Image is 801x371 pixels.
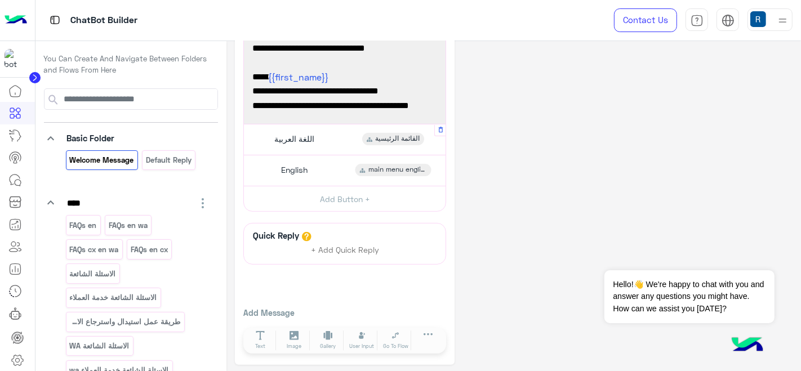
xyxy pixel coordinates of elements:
[245,330,277,351] button: Text
[44,196,57,209] i: keyboard_arrow_down
[5,8,27,32] img: Logo
[145,154,193,167] p: Default reply
[346,330,378,351] button: User Input
[69,154,135,167] p: Welcome Message
[362,133,424,145] div: القائمة الرئيسية
[5,49,25,69] img: 919860931428189
[44,53,219,75] p: You Can Create And Navigate Between Folders and Flows From Here
[69,339,130,352] p: الاسئلة الشائعة WA
[355,164,431,176] div: main menu english
[380,330,412,351] button: Go To Flow
[349,342,374,350] span: User Input
[66,133,114,143] span: Basic Folder
[728,326,767,365] img: hulul-logo.png
[368,165,427,175] span: main menu english
[252,41,437,56] span: اختاري اللغة اللي تحبي نكمل بيها.
[69,291,158,304] p: الاسئلة الشائعة خدمة العملاء
[281,165,308,175] span: English
[268,71,328,82] span: {{first_name}}
[313,330,344,351] button: Gallery
[69,315,181,328] p: طريقة عمل استيدال واسترجاع الاونلاين
[252,84,437,113] span: I’m here to help you around [GEOGRAPHIC_DATA] 💙
[375,134,420,144] span: القائمة الرئيسية
[48,13,62,27] img: tab
[614,8,677,32] a: Contact Us
[311,245,379,254] span: + Add Quick Reply
[383,342,408,350] span: Go To Flow
[250,230,302,240] h6: Quick Reply
[604,270,774,323] span: Hello!👋 We're happy to chat with you and answer any questions you might have. How can we assist y...
[302,242,387,258] button: + Add Quick Reply
[243,307,446,319] p: Add Message
[108,219,149,232] p: FAQs en wa
[750,11,766,27] img: userImage
[252,113,437,142] span: Pick the language you’d like to continue with.
[69,219,97,232] p: FAQs en
[244,186,446,211] button: Add Button +
[274,134,314,144] span: اللغة العربية
[722,14,735,27] img: tab
[434,125,446,136] div: Delete Message Button
[70,13,137,28] p: ChatBot Builder
[69,243,119,256] p: FAQs cx en wa
[279,330,310,351] button: Image
[44,132,57,145] i: keyboard_arrow_down
[252,70,437,84] span: Hey 👋
[320,342,336,350] span: Gallery
[686,8,708,32] a: tab
[287,342,301,350] span: Image
[69,267,117,280] p: الاسئلة الشائعة
[130,243,169,256] p: FAQs en cx
[255,342,265,350] span: Text
[691,14,704,27] img: tab
[776,14,790,28] img: profile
